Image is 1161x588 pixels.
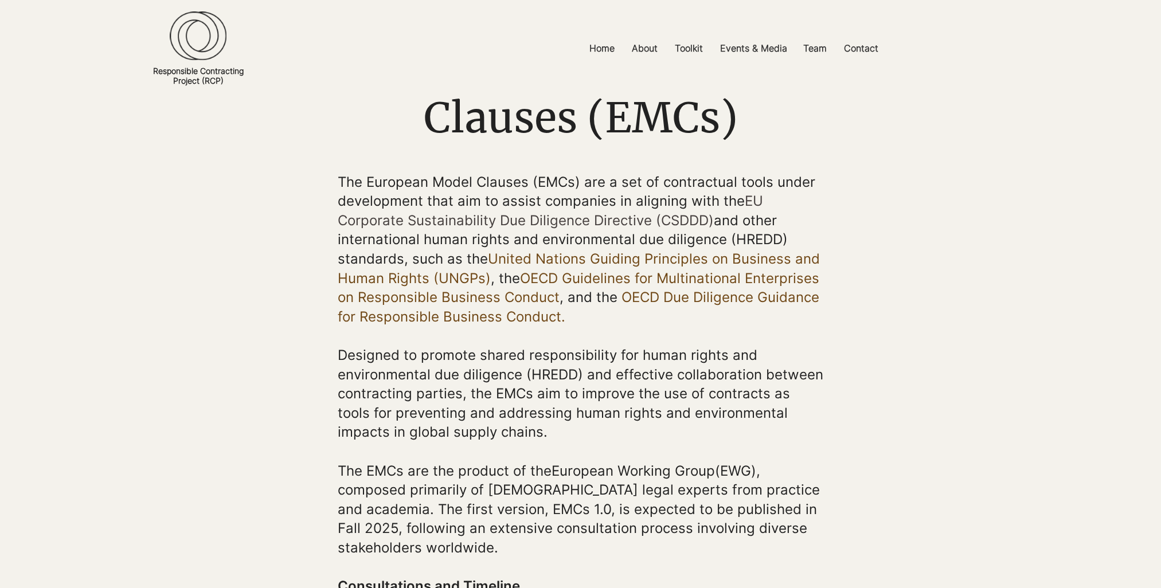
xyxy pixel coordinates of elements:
[669,36,709,61] p: Toolkit
[838,36,884,61] p: Contact
[153,66,244,85] a: Responsible ContractingProject (RCP)
[581,36,623,61] a: Home
[584,36,620,61] p: Home
[795,36,835,61] a: Team
[712,36,795,61] a: Events & Media
[835,36,887,61] a: Contact
[338,174,815,267] span: The European Model Clauses (EMCs) are a set of contractual tools under development that aim to as...
[338,270,819,306] a: OECD Guidelines for Multinational Enterprises on Responsible Business Conduct
[338,193,763,229] a: EU Corporate Sustainability Due Diligence Directive (CSDDD)
[552,462,715,479] a: European Working Group
[623,36,666,61] a: About
[338,173,825,327] p: he , the , and the
[338,462,820,556] span: The EMCs are the product of the (EWG), composed primarily of [DEMOGRAPHIC_DATA] legal experts fro...
[338,250,820,287] a: United Nations Guiding Principles on Business and Human Rights (UNGPs)
[338,347,823,440] span: Designed to promote shared responsibility for human rights and environmental due diligence (HREDD...
[798,36,832,61] p: Team
[666,36,712,61] a: Toolkit
[443,36,1025,61] nav: Site
[714,36,793,61] p: Events & Media
[338,289,819,325] a: OECD Due Diligence Guidance for Responsible Business Conduct.
[626,36,663,61] p: About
